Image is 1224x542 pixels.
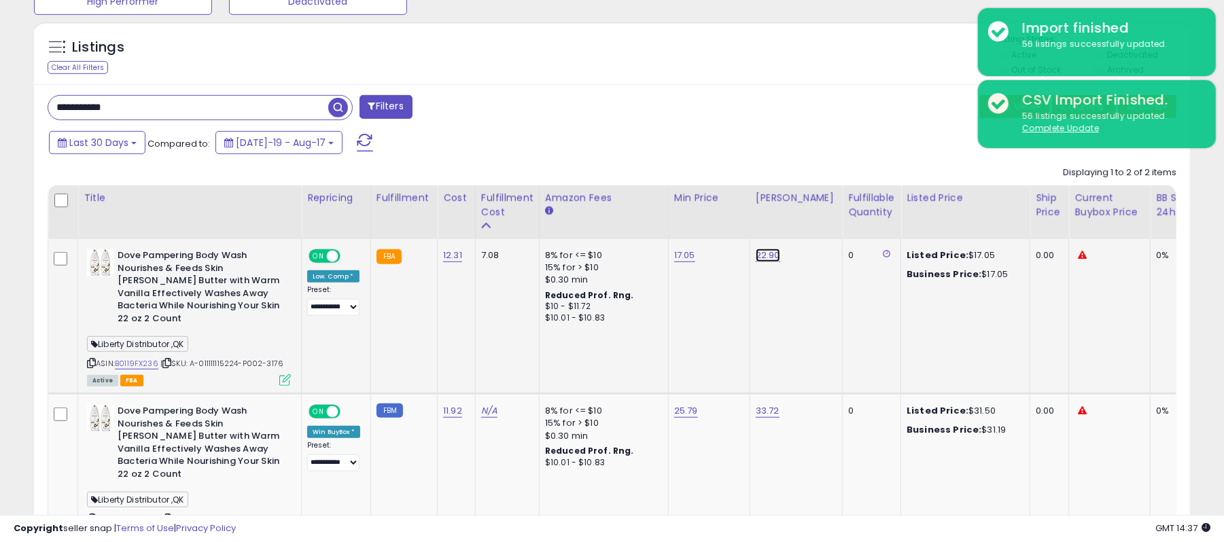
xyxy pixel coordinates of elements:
[338,406,360,418] span: OFF
[907,405,1019,417] div: $31.50
[545,445,634,456] b: Reduced Prof. Rng.
[307,441,360,471] div: Preset:
[118,249,283,328] b: Dove Pampering Body Wash Nourishes & Feeds Skin [PERSON_NAME] Butter with Warm Vanilla Effectivel...
[215,131,343,154] button: [DATE]-19 - Aug-17
[545,430,658,442] div: $0.30 min
[160,358,283,369] span: | SKU: A-011111115224-P002-3176
[147,137,210,150] span: Compared to:
[481,249,529,261] div: 7.08
[118,405,283,484] b: Dove Pampering Body Wash Nourishes & Feeds Skin [PERSON_NAME] Butter with Warm Vanilla Effectivel...
[87,405,114,432] img: 41bpAK5BfKL._SL40_.jpg
[1036,191,1063,219] div: Ship Price
[48,61,108,74] div: Clear All Filters
[307,285,360,316] div: Preset:
[481,191,534,219] div: Fulfillment Cost
[545,457,658,469] div: $10.01 - $10.83
[1012,90,1206,110] div: CSV Import Finished.
[443,191,470,205] div: Cost
[907,404,968,417] b: Listed Price:
[545,261,658,274] div: 15% for > $10
[756,404,780,418] a: 33.72
[756,191,837,205] div: [PERSON_NAME]
[907,191,1024,205] div: Listed Price
[1156,191,1206,219] div: BB Share 24h.
[87,492,188,507] span: Liberty Distributor ,QK
[907,423,981,436] b: Business Price:
[72,38,124,57] h5: Listings
[848,249,890,261] div: 0
[377,403,403,418] small: FBM
[545,191,663,205] div: Amazon Fees
[1036,405,1058,417] div: 0.00
[674,191,744,205] div: Min Price
[756,249,780,262] a: 22.90
[545,289,634,301] b: Reduced Prof. Rng.
[377,191,432,205] div: Fulfillment
[545,274,658,286] div: $0.30 min
[14,522,63,535] strong: Copyright
[377,249,402,264] small: FBA
[14,522,236,535] div: seller snap | |
[545,312,658,324] div: $10.01 - $10.83
[907,249,968,261] b: Listed Price:
[1036,249,1058,261] div: 0.00
[120,375,143,386] span: FBA
[1074,191,1144,219] div: Current Buybox Price
[310,406,327,418] span: ON
[1155,522,1210,535] span: 2025-09-17 14:37 GMT
[1063,166,1176,179] div: Displaying 1 to 2 of 2 items
[907,268,1019,281] div: $17.05
[87,375,118,386] span: All listings currently available for purchase on Amazon
[176,522,236,535] a: Privacy Policy
[84,191,296,205] div: Title
[1012,110,1206,135] div: 56 listings successfully updated.
[307,270,360,283] div: Low. Comp *
[545,301,658,312] div: $10 - $11.72
[545,417,658,429] div: 15% for > $10
[338,251,360,262] span: OFF
[674,404,698,418] a: 25.79
[116,522,174,535] a: Terms of Use
[49,131,145,154] button: Last 30 Days
[1012,38,1206,51] div: 56 listings successfully updated.
[1156,405,1201,417] div: 0%
[69,136,128,149] span: Last 30 Days
[545,205,553,217] small: Amazon Fees.
[481,404,497,418] a: N/A
[907,249,1019,261] div: $17.05
[307,426,360,438] div: Win BuyBox *
[115,358,158,369] a: B0119FX236
[236,136,326,149] span: [DATE]-19 - Aug-17
[907,268,981,281] b: Business Price:
[87,249,114,276] img: 41bpAK5BfKL._SL40_.jpg
[443,404,462,418] a: 11.92
[310,251,327,262] span: ON
[848,405,890,417] div: 0
[1012,18,1206,38] div: Import finished
[848,191,895,219] div: Fulfillable Quantity
[87,336,188,352] span: Liberty Distributor ,QK
[307,191,365,205] div: Repricing
[674,249,695,262] a: 17.05
[87,249,291,384] div: ASIN:
[1022,122,1099,134] u: Complete Update
[545,249,658,261] div: 8% for <= $10
[360,95,413,119] button: Filters
[545,405,658,417] div: 8% for <= $10
[907,424,1019,436] div: $31.19
[443,249,462,262] a: 12.31
[1156,249,1201,261] div: 0%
